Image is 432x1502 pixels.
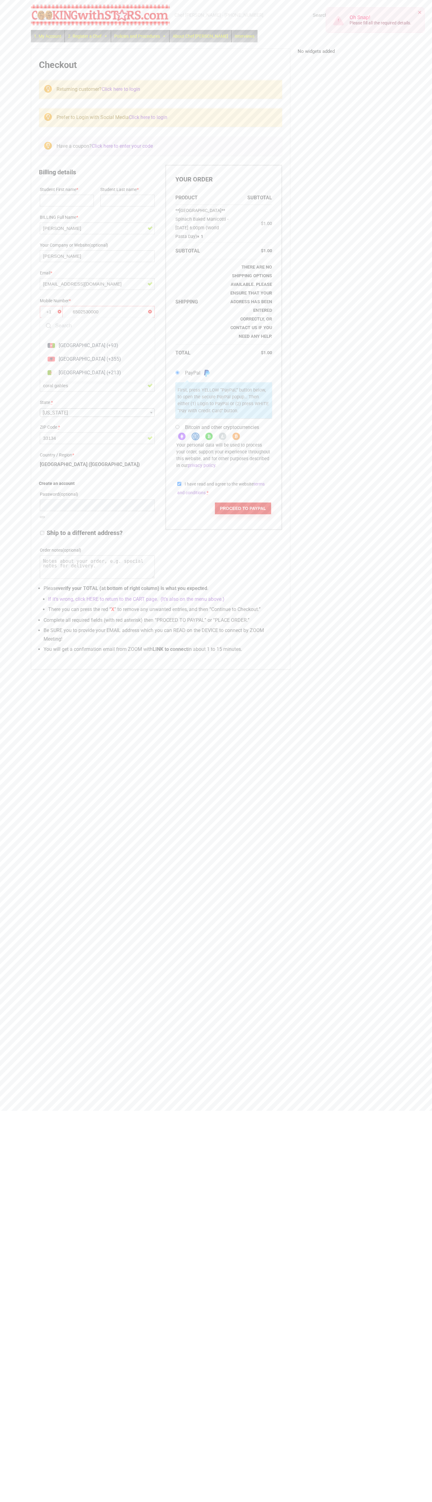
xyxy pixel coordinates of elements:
a: If it’s wrong, click HERE to return to the CART page. (It’s also on the menu above.) [48,596,224,602]
label: PayPal [185,370,213,376]
label: Email [40,269,155,278]
label: Student Last name [100,185,155,195]
li: [GEOGRAPHIC_DATA] (+93) [44,339,151,352]
th: Total [175,345,229,361]
div: Returning customer? [39,80,282,99]
a: Click here to login [102,86,140,92]
p: Your personal data will be used to process your order, support your experience throughout this we... [176,442,271,469]
bdi: 1.00 [261,248,272,253]
label: BILLING Full Name [40,213,155,223]
img: ethereum [178,432,186,440]
div: Chef [PERSON_NAME] - [PHONE_NUMBER] [174,12,263,18]
li: You will get a confirmation email from ZOOM with in about 1 to 15 minutes. [44,645,282,654]
label: Bitcoin and other cryptocurrencies [175,424,259,439]
input: Search [309,9,401,21]
img: usdc [191,432,199,440]
th: Product [175,191,229,205]
h3: Billing details [39,168,156,176]
th: Subtotal [175,242,229,259]
input: +1 [40,306,63,318]
span: $ [261,248,263,253]
span: (optional) [89,243,108,248]
bdi: 1.00 [261,350,272,355]
span: (optional) [62,548,81,553]
span: $ [261,221,263,226]
a: 1. My Account [31,30,65,42]
label: Order notes [40,546,155,555]
td: **[GEOGRAPHIC_DATA]** Spinach Baked Manicotti - [DATE] 6:00pm (World Pasta Day) [175,205,229,243]
bdi: 1.00 [261,221,272,226]
label: State [40,398,155,408]
h3: Your order [175,175,272,184]
p: First, press YELLOW “PayPal,” button below, to open the secure PayPal popup… Then either (1) Logi... [178,387,270,414]
div: Please fill all the required details. [350,20,419,26]
img: PayPal [203,369,210,377]
span: Florida [40,409,154,417]
abbr: required [207,490,208,495]
span: I have read and agree to the website [177,482,265,495]
span: X [111,606,114,612]
a: Click here to login [129,114,167,120]
li: [GEOGRAPHIC_DATA] (+213) [44,366,151,380]
label: Student First name [40,185,94,195]
a: privacy policy [188,463,215,468]
a: Policies and Procedures [111,30,169,42]
img: litecoin [219,432,227,440]
li: Be SURE you to provide your EMAIL address which you can READ on the DEVICE to connect by ZOOM Mee... [44,626,282,643]
label: Mobile Number [40,296,155,306]
a: Interviews [232,30,258,42]
input: Search [44,318,151,334]
abbr: required [51,400,53,405]
input: I have read and agree to the websiteterms and conditions * [177,482,181,486]
a: About Chef [PERSON_NAME] [170,30,231,42]
button: Show password [40,516,45,518]
input: Ship to a different address? [40,531,44,535]
li: [GEOGRAPHIC_DATA] (+355) [44,352,151,366]
a: 2. Register a Chef [65,30,111,42]
span: $ [261,350,263,355]
li: Please . [44,584,282,614]
p: No widgets added [298,49,401,54]
label: ZIP Code [40,423,155,432]
li: There you can press the red “ ” to remove any unwanted entries, and then “Continue to Checkout.” [48,605,282,614]
h1: Checkout [39,60,282,70]
img: bitcoincash [205,432,213,440]
th: Subtotal [229,191,272,205]
th: Shipping [175,259,229,345]
label: Password [40,490,155,499]
strong: verify your TOTAL (at bottom of right column) is what you expected [58,585,207,591]
strong: LINK to connect [153,646,188,652]
span: Ship to a different address? [47,529,123,537]
img: bitcoin [232,432,240,440]
span: State [40,408,155,417]
div: Oh Snap! [350,15,419,20]
button: Proceed to PayPal [215,503,271,514]
li: [US_STATE] (+1) [44,380,151,393]
img: Chef Paula's Cooking With Stars [31,5,170,25]
form: Checkout [39,165,282,584]
a: Enter your coupon code [92,143,153,149]
label: Your Company or Website [40,241,155,250]
strong: × 1 [197,234,203,239]
li: Complete all required fields (with red asterisk) then “PROCEED TO PAYPAL” or “PLACE ORDER.” [44,616,282,625]
label: Country / Region [40,451,155,460]
abbr: required [58,425,60,430]
p: Prefer to Login with Social Media [39,108,282,127]
strong: [GEOGRAPHIC_DATA] ([GEOGRAPHIC_DATA]) [40,461,140,467]
span: (optional) [59,492,78,497]
div: Have a coupon? [39,137,282,156]
h6: Create an account [39,481,156,486]
span: There are no shipping options available. Please ensure that your address has been entered correct... [230,265,272,339]
a: terms and conditions [177,482,265,495]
